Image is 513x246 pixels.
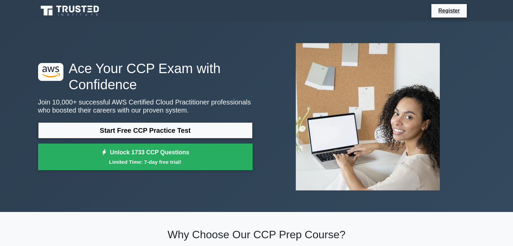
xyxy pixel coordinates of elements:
[47,158,244,166] small: Limited Time: 7-day free trial!
[38,98,253,114] p: Join 10,000+ successful AWS Certified Cloud Practitioner professionals who boosted their careers ...
[38,228,475,241] h2: Why Choose Our CCP Prep Course?
[38,144,253,171] a: Unlock 1733 CCP QuestionsLimited Time: 7-day free trial!
[38,60,253,93] h1: Ace Your CCP Exam with Confidence
[38,122,253,139] a: Start Free CCP Practice Test
[434,6,464,15] a: Register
